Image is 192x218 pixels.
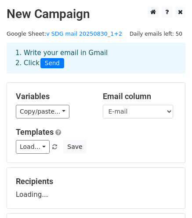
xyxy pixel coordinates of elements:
[16,127,54,137] a: Templates
[63,140,86,154] button: Save
[16,177,176,200] div: Loading...
[9,48,183,68] div: 1. Write your email in Gmail 2. Click
[127,30,185,37] a: Daily emails left: 50
[16,105,69,118] a: Copy/paste...
[127,29,185,39] span: Daily emails left: 50
[40,58,64,69] span: Send
[16,92,90,101] h5: Variables
[103,92,177,101] h5: Email column
[46,30,122,37] a: v SDG mail 20250830_1+2
[16,140,50,154] a: Load...
[7,7,185,22] h2: New Campaign
[16,177,176,186] h5: Recipients
[7,30,122,37] small: Google Sheet:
